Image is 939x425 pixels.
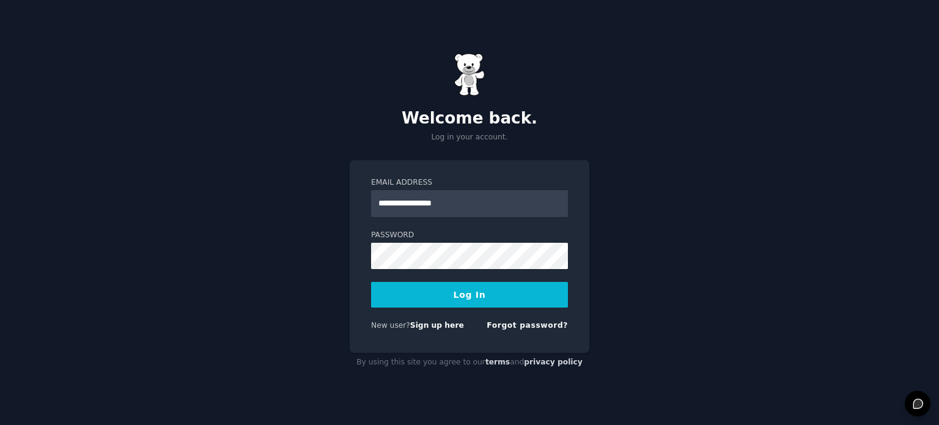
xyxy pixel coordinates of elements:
label: Password [371,230,568,241]
a: Sign up here [410,321,464,330]
a: privacy policy [524,358,583,366]
label: Email Address [371,177,568,188]
a: Forgot password? [487,321,568,330]
img: Gummy Bear [454,53,485,96]
button: Log In [371,282,568,308]
h2: Welcome back. [350,109,589,128]
a: terms [485,358,510,366]
div: By using this site you agree to our and [350,353,589,372]
span: New user? [371,321,410,330]
p: Log in your account. [350,132,589,143]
